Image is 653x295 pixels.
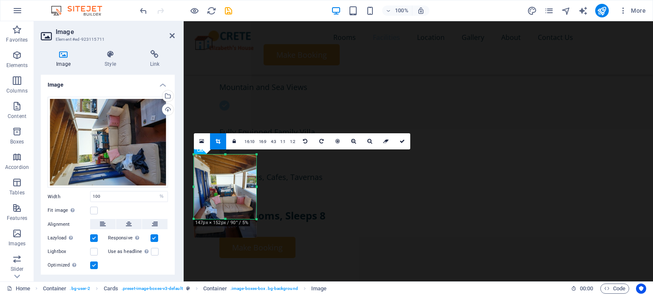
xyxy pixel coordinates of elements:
[544,6,554,16] button: pages
[242,134,257,150] a: 16:10
[394,133,410,149] a: Confirm
[561,6,571,16] button: navigator
[48,260,90,270] label: Optimized
[48,97,168,188] div: SunTerrace-BtXgZjvnCDRceiHqfA_TtQ.jpg
[9,189,25,196] p: Tables
[417,7,425,14] i: On resize automatically adjust zoom level to fit chosen device.
[41,50,89,68] h4: Image
[6,37,28,43] p: Favorites
[395,6,409,16] h6: 100%
[70,284,90,294] span: . bg-user-2
[186,286,190,291] i: This element is a customizable preset
[223,6,233,16] button: save
[224,6,233,16] i: Save (Ctrl+S)
[269,134,278,150] a: 4:3
[595,4,609,17] button: publish
[616,4,649,17] button: More
[578,6,588,16] i: AI Writer
[11,266,24,273] p: Slider
[48,219,90,230] label: Alignment
[7,215,27,222] p: Features
[313,133,329,149] a: Rotate right 90°
[41,75,175,90] h4: Image
[230,284,298,294] span: . image-boxes-box .bg-background
[8,113,26,120] p: Content
[108,233,150,243] label: Responsive
[226,133,242,149] a: Keep aspect ratio
[6,62,28,69] p: Elements
[580,284,593,294] span: 00 00
[278,134,288,150] a: 1:1
[6,87,28,94] p: Columns
[220,188,230,230] span: 90
[206,6,216,16] button: reload
[138,6,148,16] button: undo
[104,284,118,294] span: Click to select. Double-click to edit
[48,233,90,243] label: Lazyload
[56,28,175,36] h2: Image
[561,6,571,16] i: Navigator
[527,6,537,16] i: Design (Ctrl+Alt+Y)
[578,6,588,16] button: text_generator
[636,284,646,294] button: Usercentrics
[604,284,625,294] span: Code
[288,134,298,150] a: 1:2
[5,164,29,171] p: Accordion
[362,133,378,149] a: Zoom out
[9,240,26,247] p: Images
[311,284,326,294] span: Click to select. Double-click to edit
[56,36,158,43] h3: Element #ed-923115711
[346,133,362,149] a: Zoom in
[527,6,537,16] button: design
[210,133,226,149] a: Crop mode
[10,138,24,145] p: Boxes
[619,6,646,15] span: More
[297,133,313,149] a: Rotate left 90°
[48,247,90,257] label: Lightbox
[329,133,346,149] a: Center
[122,284,183,294] span: . preset-image-boxes-v3-default
[135,50,175,68] h4: Link
[586,285,587,292] span: :
[193,219,250,226] div: 147px × 152px / 90° / 5%
[43,284,327,294] nav: breadcrumb
[257,134,269,150] a: 16:9
[7,284,30,294] a: Click to cancel selection. Double-click to open Pages
[597,6,607,16] i: Publish
[378,133,394,149] a: Reset
[544,6,554,16] i: Pages (Ctrl+Alt+S)
[571,284,593,294] h6: Session time
[89,50,134,68] h4: Style
[49,6,113,16] img: Editor Logo
[48,205,90,216] label: Fit image
[382,6,412,16] button: 100%
[203,284,227,294] span: Click to select. Double-click to edit
[600,284,629,294] button: Code
[48,194,90,199] label: Width
[43,284,67,294] span: Click to select. Double-click to edit
[194,133,210,149] a: Select files from the file manager, stock photos, or upload file(s)
[139,6,148,16] i: Undo: Change image (Ctrl+Z)
[207,6,216,16] i: Reload page
[108,247,151,257] label: Use as headline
